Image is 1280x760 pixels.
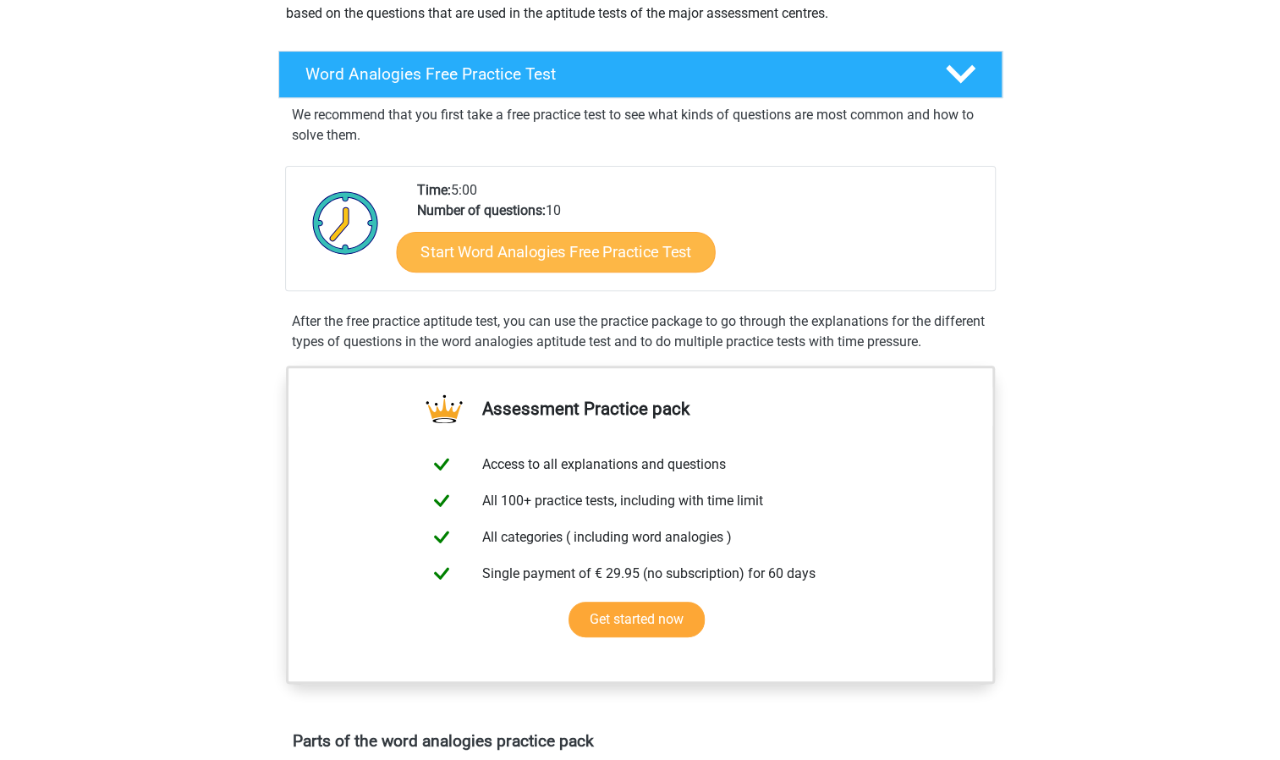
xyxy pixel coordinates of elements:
[303,180,388,265] img: Clock
[272,51,1009,98] a: Word Analogies Free Practice Test
[285,311,996,352] div: After the free practice aptitude test, you can use the practice package to go through the explana...
[396,231,715,272] a: Start Word Analogies Free Practice Test
[305,64,918,84] h4: Word Analogies Free Practice Test
[569,602,705,637] a: Get started now
[417,202,546,218] b: Number of questions:
[292,105,989,146] p: We recommend that you first take a free practice test to see what kinds of questions are most com...
[404,180,994,290] div: 5:00 10
[417,182,451,198] b: Time:
[293,731,988,751] h4: Parts of the word analogies practice pack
